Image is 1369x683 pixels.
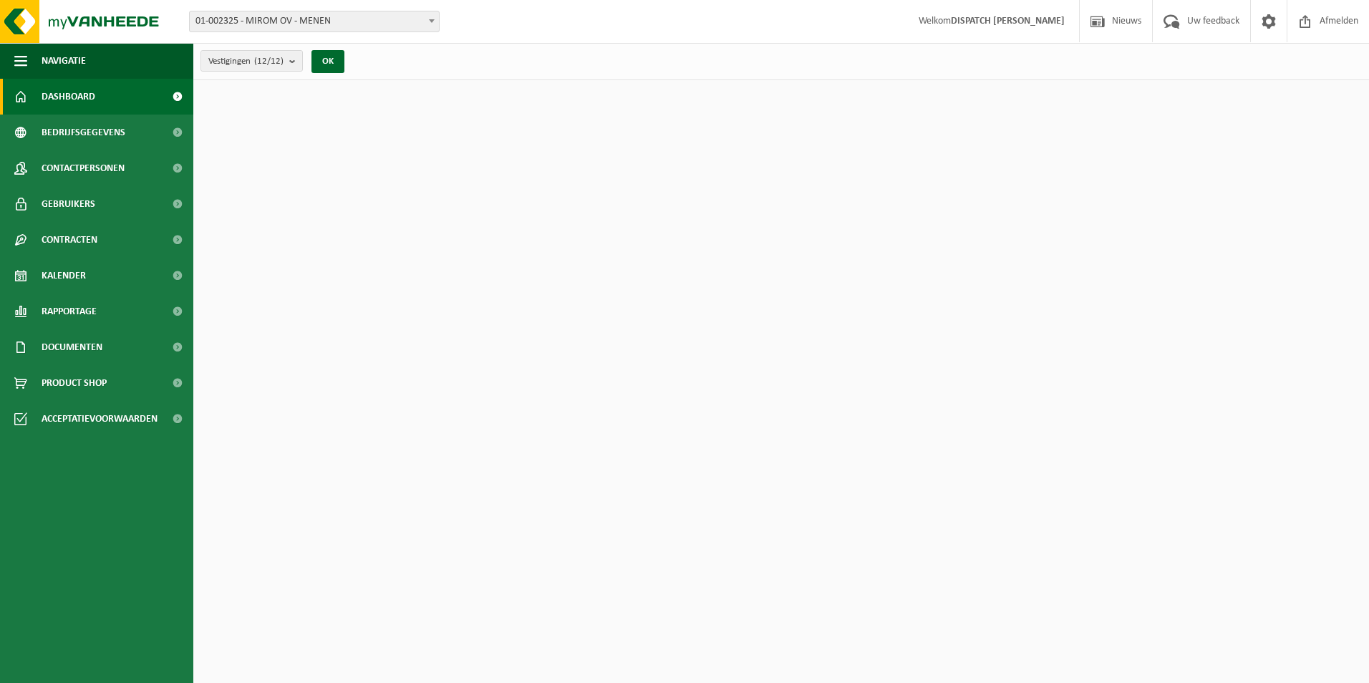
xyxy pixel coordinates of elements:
[42,79,95,115] span: Dashboard
[42,43,86,79] span: Navigatie
[42,150,125,186] span: Contactpersonen
[189,11,440,32] span: 01-002325 - MIROM OV - MENEN
[42,222,97,258] span: Contracten
[254,57,284,66] count: (12/12)
[42,115,125,150] span: Bedrijfsgegevens
[42,329,102,365] span: Documenten
[190,11,439,32] span: 01-002325 - MIROM OV - MENEN
[42,294,97,329] span: Rapportage
[951,16,1065,26] strong: DISPATCH [PERSON_NAME]
[42,258,86,294] span: Kalender
[311,50,344,73] button: OK
[42,365,107,401] span: Product Shop
[42,401,158,437] span: Acceptatievoorwaarden
[42,186,95,222] span: Gebruikers
[208,51,284,72] span: Vestigingen
[200,50,303,72] button: Vestigingen(12/12)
